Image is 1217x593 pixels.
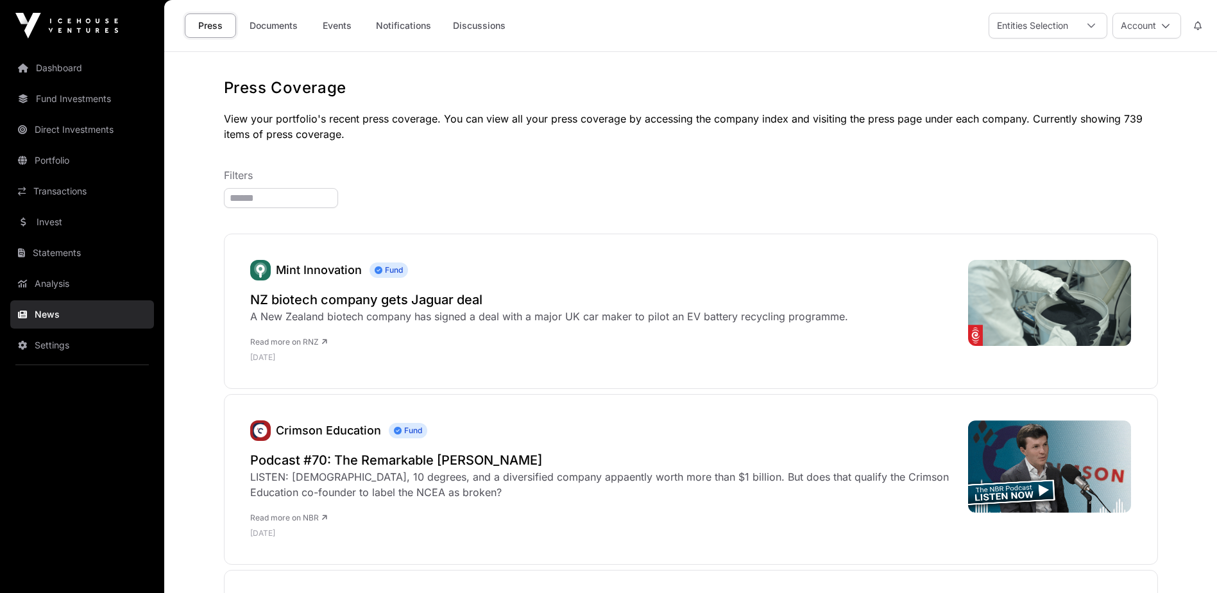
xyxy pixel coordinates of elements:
[10,146,154,175] a: Portfolio
[10,177,154,205] a: Transactions
[224,78,1158,98] h1: Press Coverage
[10,54,154,82] a: Dashboard
[368,13,439,38] a: Notifications
[10,85,154,113] a: Fund Investments
[241,13,306,38] a: Documents
[250,451,955,469] a: Podcast #70: The Remarkable [PERSON_NAME]
[370,262,408,278] span: Fund
[250,260,271,280] a: Mint Innovation
[968,420,1132,513] img: NBRP-Episode-70-Jamie-Beaton-LEAD-GIF.gif
[389,423,427,438] span: Fund
[250,260,271,280] img: Mint.svg
[250,337,327,347] a: Read more on RNZ
[10,116,154,144] a: Direct Investments
[968,260,1132,346] img: 4K2DXWV_687835b9ce478d6e7495c317_Mint_2_jpg.png
[10,239,154,267] a: Statements
[250,420,271,441] a: Crimson Education
[10,331,154,359] a: Settings
[276,424,381,437] a: Crimson Education
[250,528,955,538] p: [DATE]
[10,208,154,236] a: Invest
[224,111,1158,142] p: View your portfolio's recent press coverage. You can view all your press coverage by accessing th...
[989,13,1076,38] div: Entities Selection
[276,263,362,277] a: Mint Innovation
[250,352,848,363] p: [DATE]
[445,13,514,38] a: Discussions
[250,291,848,309] a: NZ biotech company gets Jaguar deal
[10,300,154,329] a: News
[250,309,848,324] div: A New Zealand biotech company has signed a deal with a major UK car maker to pilot an EV battery ...
[250,420,271,441] img: unnamed.jpg
[224,168,1158,183] p: Filters
[311,13,362,38] a: Events
[1153,531,1217,593] iframe: Chat Widget
[185,13,236,38] a: Press
[250,469,955,500] div: LISTEN: [DEMOGRAPHIC_DATA], 10 degrees, and a diversified company appaently worth more than $1 bi...
[15,13,118,39] img: Icehouse Ventures Logo
[1112,13,1181,39] button: Account
[250,513,327,522] a: Read more on NBR
[10,270,154,298] a: Analysis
